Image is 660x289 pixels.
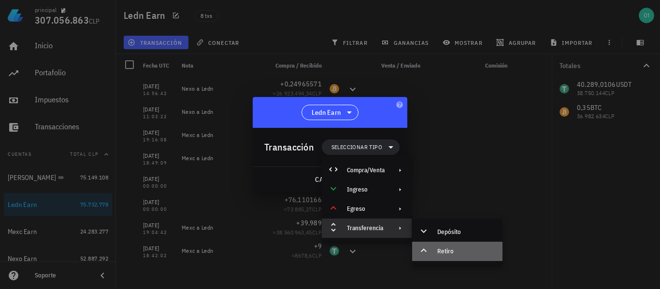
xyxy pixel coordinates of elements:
span: cancelar [315,175,351,184]
div: Transferencia [322,219,412,238]
div: Egreso [347,205,385,213]
div: Transacción [264,139,314,155]
div: Egreso [322,199,412,219]
div: Compra/Venta [322,161,412,180]
div: Transferencia [347,224,385,232]
div: Retiro [437,248,495,255]
span: Seleccionar tipo [331,142,382,152]
div: Ingreso [347,186,385,193]
div: Ingreso [322,180,412,199]
button: cancelar [311,171,355,188]
span: Ledn Earn [312,108,341,117]
div: Depósito [437,228,495,236]
div: Compra/Venta [347,166,385,174]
